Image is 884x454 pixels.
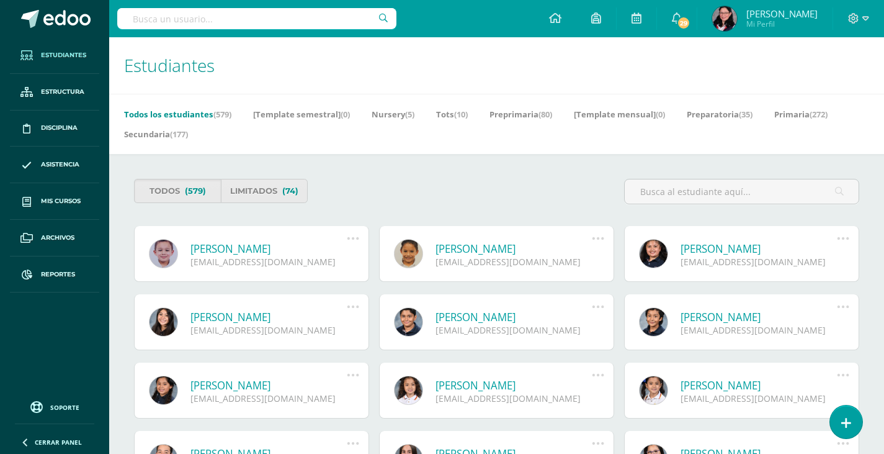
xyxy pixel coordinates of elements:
[190,324,347,336] div: [EMAIL_ADDRESS][DOMAIN_NAME]
[41,50,86,60] span: Estudiantes
[774,104,828,124] a: Primaria(272)
[435,242,592,256] a: [PERSON_NAME]
[41,87,84,97] span: Estructura
[10,111,99,147] a: Disciplina
[190,310,347,324] a: [PERSON_NAME]
[739,109,752,120] span: (35)
[170,129,188,140] span: (177)
[435,324,592,336] div: [EMAIL_ADDRESS][DOMAIN_NAME]
[681,242,837,256] a: [PERSON_NAME]
[435,310,592,324] a: [PERSON_NAME]
[41,196,81,206] span: Mis cursos
[134,179,221,203] a: Todos(579)
[435,393,592,404] div: [EMAIL_ADDRESS][DOMAIN_NAME]
[656,109,665,120] span: (0)
[190,378,347,393] a: [PERSON_NAME]
[41,270,75,279] span: Reportes
[213,109,231,120] span: (579)
[746,19,818,29] span: Mi Perfil
[435,256,592,268] div: [EMAIL_ADDRESS][DOMAIN_NAME]
[436,104,468,124] a: Tots(10)
[190,256,347,268] div: [EMAIL_ADDRESS][DOMAIN_NAME]
[117,8,396,29] input: Busca un usuario...
[574,104,665,124] a: [Template mensual](0)
[810,109,828,120] span: (272)
[15,398,94,415] a: Soporte
[681,393,837,404] div: [EMAIL_ADDRESS][DOMAIN_NAME]
[372,104,414,124] a: Nursery(5)
[687,104,752,124] a: Preparatoria(35)
[538,109,552,120] span: (80)
[681,324,837,336] div: [EMAIL_ADDRESS][DOMAIN_NAME]
[10,37,99,74] a: Estudiantes
[341,109,350,120] span: (0)
[681,310,837,324] a: [PERSON_NAME]
[677,16,690,30] span: 29
[489,104,552,124] a: Preprimaria(80)
[10,257,99,293] a: Reportes
[124,104,231,124] a: Todos los estudiantes(579)
[282,179,298,202] span: (74)
[190,393,347,404] div: [EMAIL_ADDRESS][DOMAIN_NAME]
[221,179,308,203] a: Limitados(74)
[35,438,82,447] span: Cerrar panel
[10,183,99,220] a: Mis cursos
[41,160,79,170] span: Asistencia
[746,7,818,20] span: [PERSON_NAME]
[625,179,859,204] input: Busca al estudiante aquí...
[681,256,837,268] div: [EMAIL_ADDRESS][DOMAIN_NAME]
[41,233,74,243] span: Archivos
[124,124,188,144] a: Secundaria(177)
[50,403,79,412] span: Soporte
[124,53,215,77] span: Estudiantes
[10,220,99,257] a: Archivos
[10,74,99,111] a: Estructura
[253,104,350,124] a: [Template semestral](0)
[185,179,206,202] span: (579)
[405,109,414,120] span: (5)
[712,6,737,31] img: 5b5dc2834911c0cceae0df2d5a0ff844.png
[681,378,837,393] a: [PERSON_NAME]
[454,109,468,120] span: (10)
[10,147,99,183] a: Asistencia
[41,123,78,133] span: Disciplina
[190,242,347,256] a: [PERSON_NAME]
[435,378,592,393] a: [PERSON_NAME]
